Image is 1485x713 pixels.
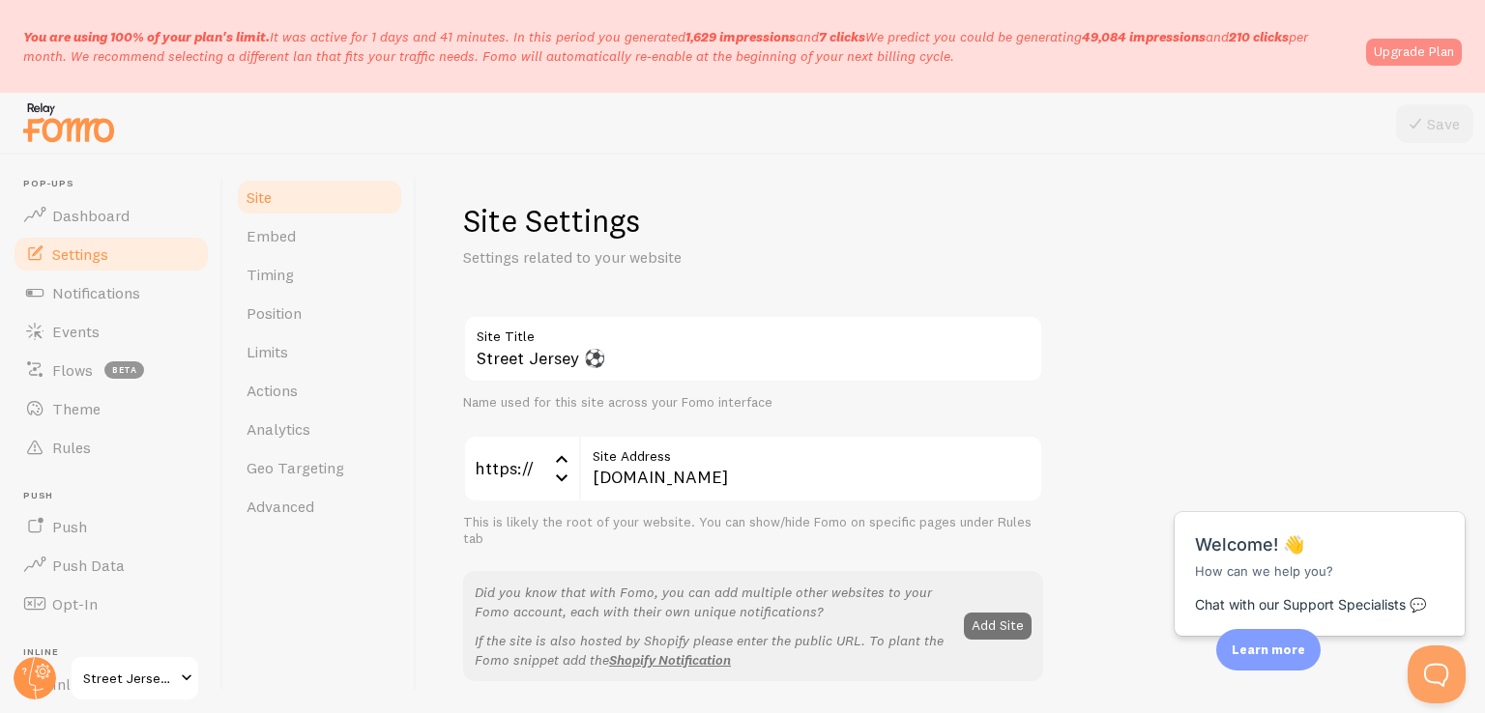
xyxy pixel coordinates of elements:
[247,497,314,516] span: Advanced
[235,448,404,487] a: Geo Targeting
[23,490,211,502] span: Push
[463,246,927,269] p: Settings related to your website
[12,351,211,389] a: Flows beta
[52,438,91,457] span: Rules
[247,226,296,245] span: Embed
[579,435,1043,502] input: myhonestcompany.com
[12,428,211,467] a: Rules
[12,312,211,351] a: Events
[23,178,211,190] span: Pop-ups
[52,556,125,575] span: Push Data
[609,651,731,669] a: Shopify Notification
[52,594,98,613] span: Opt-In
[1165,464,1476,645] iframe: Help Scout Beacon - Messages and Notifications
[1229,28,1289,45] b: 210 clicks
[235,255,404,294] a: Timing
[12,235,211,273] a: Settings
[1408,645,1466,703] iframe: Help Scout Beacon - Open
[52,206,130,225] span: Dashboard
[23,646,211,659] span: Inline
[247,187,272,207] span: Site
[12,389,211,428] a: Theme
[52,517,87,536] span: Push
[23,28,270,45] span: You are using 100% of your plan's limit.
[1082,28,1289,45] span: and
[247,265,294,284] span: Timing
[685,28,865,45] span: and
[247,381,298,400] span: Actions
[1082,28,1206,45] b: 49,084 impressions
[1216,629,1321,670] div: Learn more
[12,585,211,623] a: Opt-In
[463,514,1043,548] div: This is likely the root of your website. You can show/hide Fomo on specific pages under Rules tab
[12,546,211,585] a: Push Data
[579,435,1043,468] label: Site Address
[964,613,1032,640] button: Add Site
[235,294,404,332] a: Position
[247,458,344,477] span: Geo Targeting
[247,303,302,323] span: Position
[52,283,140,302] span: Notifications
[1232,641,1305,659] p: Learn more
[475,631,952,670] p: If the site is also hosted by Shopify please enter the public URL. To plant the Fomo snippet add the
[463,435,579,502] div: https://
[23,27,1354,66] p: It was active for 1 days and 41 minutes. In this period you generated We predict you could be gen...
[12,273,211,312] a: Notifications
[235,371,404,410] a: Actions
[463,201,1043,241] h1: Site Settings
[475,583,952,621] p: Did you know that with Fomo, you can add multiple other websites to your Fomo account, each with ...
[247,419,310,439] span: Analytics
[463,315,1043,348] label: Site Title
[70,655,200,701] a: Street Jersey ⚽️
[463,394,1043,412] div: Name used for this site across your Fomo interface
[52,360,93,380] span: Flows
[83,667,175,690] span: Street Jersey ⚽️
[12,196,211,235] a: Dashboard
[20,98,117,147] img: fomo-relay-logo-orange.svg
[1366,39,1462,66] a: Upgrade Plan
[235,332,404,371] a: Limits
[235,487,404,526] a: Advanced
[235,178,404,216] a: Site
[52,244,108,264] span: Settings
[819,28,865,45] b: 7 clicks
[104,361,144,379] span: beta
[12,507,211,546] a: Push
[235,216,404,255] a: Embed
[235,410,404,448] a: Analytics
[685,28,796,45] b: 1,629 impressions
[52,399,101,418] span: Theme
[247,342,288,361] span: Limits
[52,322,100,341] span: Events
